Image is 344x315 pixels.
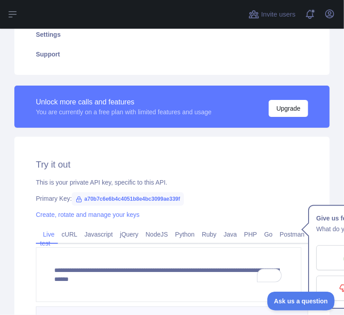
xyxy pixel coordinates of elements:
button: Invite users [247,7,297,22]
a: Python [171,227,198,242]
span: a70b7c6e6b4c4051b8e4bc3099ae339f [72,192,184,206]
a: NodeJS [142,227,172,242]
a: Javascript [81,227,116,242]
h2: Try it out [36,158,308,171]
a: Java [220,227,241,242]
a: PHP [240,227,261,242]
div: This is your private API key, specific to this API. [36,178,308,187]
a: Go [261,227,276,242]
a: Ruby [198,227,220,242]
button: Upgrade [269,100,308,117]
a: Settings [25,25,319,44]
textarea: To enrich screen reader interactions, please activate Accessibility in Grammarly extension settings [36,247,301,302]
a: cURL [58,227,81,242]
iframe: Toggle Customer Support [267,292,335,311]
span: Invite users [261,9,296,20]
a: Postman [276,227,308,242]
a: Live test [39,227,55,250]
div: Primary Key: [36,194,308,203]
a: Create, rotate and manage your keys [36,211,139,218]
div: You are currently on a free plan with limited features and usage [36,108,212,117]
a: Support [25,44,319,64]
div: Unlock more calls and features [36,97,212,108]
a: jQuery [116,227,142,242]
